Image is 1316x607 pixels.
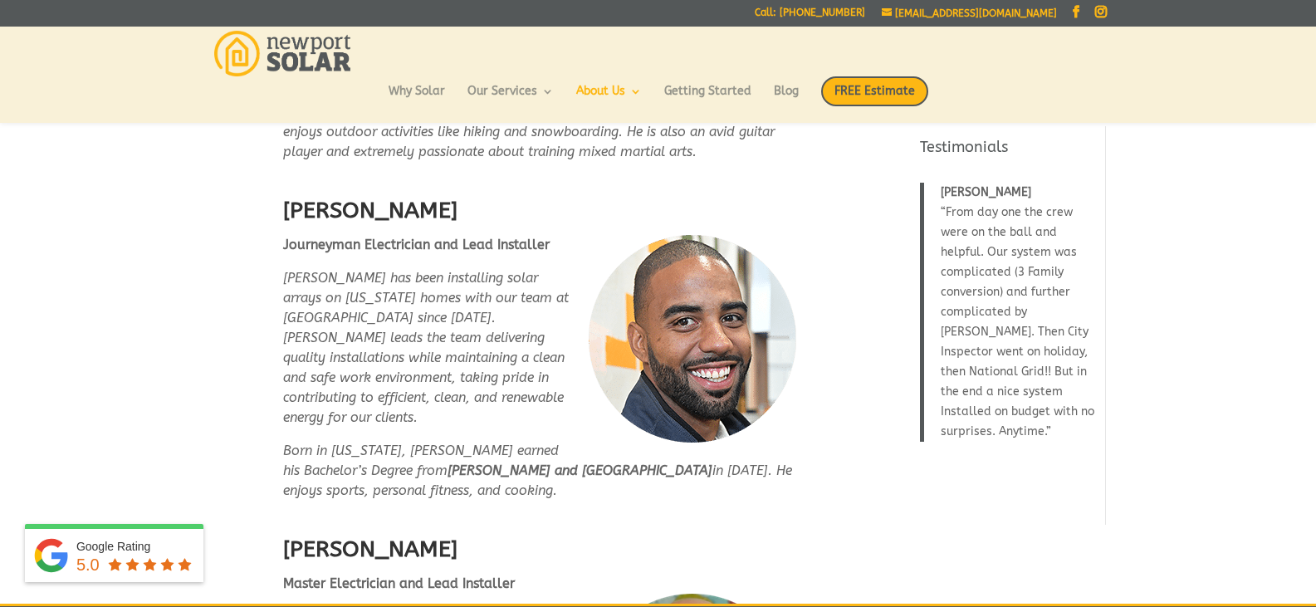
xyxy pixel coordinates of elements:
[821,76,928,123] a: FREE Estimate
[283,536,457,562] strong: [PERSON_NAME]
[774,86,799,114] a: Blog
[283,197,457,223] strong: [PERSON_NAME]
[283,443,792,498] em: Born in [US_STATE], [PERSON_NAME] earned his Bachelor’s Degree from in [DATE]. He enjoys sports, ...
[664,86,751,114] a: Getting Started
[941,185,1031,199] span: [PERSON_NAME]
[941,205,1094,438] span: From day one the crew were on the ball and helpful. Our system was complicated (3 Family conversi...
[576,86,642,114] a: About Us
[920,137,1095,166] h4: Testimonials
[467,86,554,114] a: Our Services
[283,84,775,159] em: [PERSON_NAME] is a native [GEOGRAPHIC_DATA] who in his spare time enjoys outdoor activities like ...
[389,86,445,114] a: Why Solar
[882,7,1057,19] a: [EMAIL_ADDRESS][DOMAIN_NAME]
[448,463,712,478] strong: [PERSON_NAME] and [GEOGRAPHIC_DATA]
[283,575,515,591] b: Master Electrician and Lead Installer
[76,556,100,574] span: 5.0
[821,76,928,106] span: FREE Estimate
[589,235,796,443] img: Rob Johnson - Newport Solar
[76,538,195,555] div: Google Rating
[755,7,865,25] a: Call: [PHONE_NUMBER]
[283,270,569,425] em: [PERSON_NAME] has been installing solar arrays on [US_STATE] homes with our team at [GEOGRAPHIC_D...
[214,31,351,76] img: Newport Solar | Solar Energy Optimized.
[283,237,550,252] strong: Journeyman Electrician and Lead Installer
